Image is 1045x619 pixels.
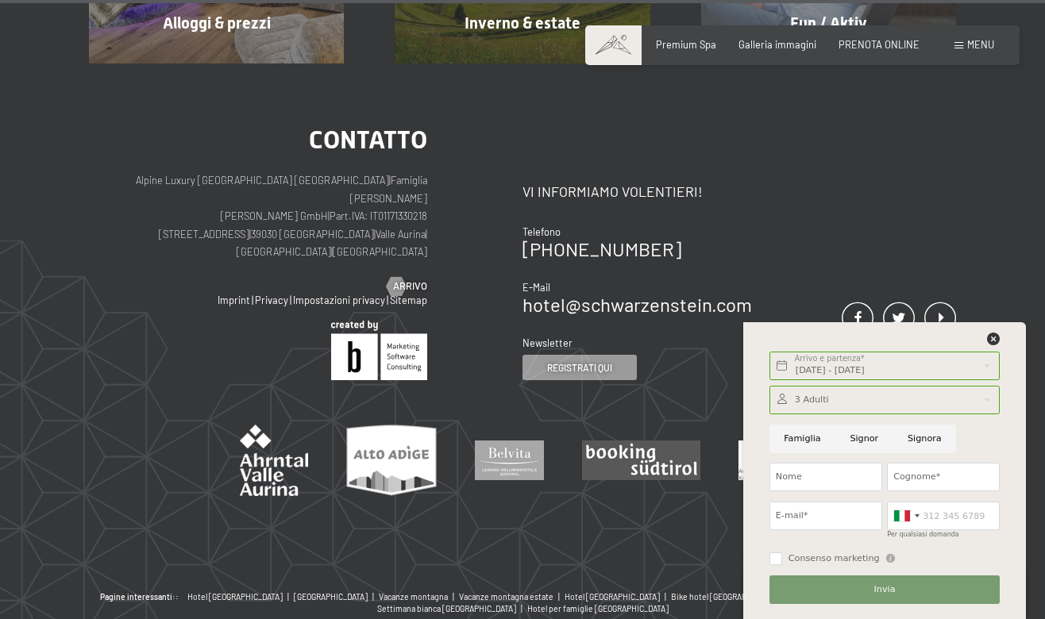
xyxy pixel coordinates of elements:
[522,225,561,238] span: Telefono
[374,228,376,240] span: |
[656,38,716,51] a: Premium Spa
[671,592,784,602] span: Bike hotel [GEOGRAPHIC_DATA]
[218,294,250,306] a: Imprint
[518,604,527,613] span: |
[522,336,573,349] span: Newsletter
[426,228,427,240] span: |
[369,592,379,602] span: |
[522,183,703,200] span: Vi informiamo volentieri!
[522,293,752,316] a: hotel@schwarzenstein.com
[874,583,896,596] span: Invia
[379,592,448,602] span: Vacanze montagna
[187,591,294,603] a: Hotel [GEOGRAPHIC_DATA] |
[284,592,294,602] span: |
[839,38,920,51] a: PRENOTA ONLINE
[661,592,671,602] span: |
[888,502,924,529] div: Italy (Italia): +39
[887,502,1000,530] input: 312 345 6789
[449,592,459,602] span: |
[163,13,271,33] span: Alloggi & prezzi
[459,591,565,603] a: Vacanze montagna estate |
[89,171,427,260] p: Alpine Luxury [GEOGRAPHIC_DATA] [GEOGRAPHIC_DATA] Famiglia [PERSON_NAME] [PERSON_NAME] GmbH Part....
[527,603,669,615] a: Hotel per famiglie [GEOGRAPHIC_DATA]
[522,237,681,260] a: [PHONE_NUMBER]
[390,294,427,306] a: Sitemap
[290,294,291,306] span: |
[328,210,330,222] span: |
[331,245,333,258] span: |
[967,38,994,51] span: Menu
[465,13,580,33] span: Inverno & estate
[459,592,553,602] span: Vacanze montagna estate
[565,592,660,602] span: Hotel [GEOGRAPHIC_DATA]
[294,591,379,603] a: [GEOGRAPHIC_DATA] |
[387,279,427,294] a: Arrivo
[671,591,795,603] a: Bike hotel [GEOGRAPHIC_DATA] |
[379,591,459,603] a: Vacanze montagna |
[393,279,427,294] span: Arrivo
[887,531,959,538] label: Per qualsiasi domanda
[187,592,283,602] span: Hotel [GEOGRAPHIC_DATA]
[309,125,427,155] span: Contatto
[789,552,880,565] span: Consenso marketing
[377,603,527,615] a: Settimana bianca [GEOGRAPHIC_DATA] |
[522,281,550,294] span: E-Mail
[255,294,288,306] a: Privacy
[389,174,391,186] span: |
[565,591,671,603] a: Hotel [GEOGRAPHIC_DATA] |
[252,294,253,306] span: |
[527,604,669,613] span: Hotel per famiglie [GEOGRAPHIC_DATA]
[294,592,368,602] span: [GEOGRAPHIC_DATA]
[387,294,388,306] span: |
[769,575,1000,604] button: Invia
[293,294,385,306] a: Impostazioni privacy
[249,228,251,240] span: |
[100,591,179,603] b: Pagine interessanti::
[331,321,427,380] img: Brandnamic GmbH | Leading Hospitality Solutions
[738,38,816,51] a: Galleria immagini
[377,604,516,613] span: Settimana bianca [GEOGRAPHIC_DATA]
[790,13,867,33] span: Fun / Aktiv
[547,361,612,375] span: Registrati qui
[555,592,565,602] span: |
